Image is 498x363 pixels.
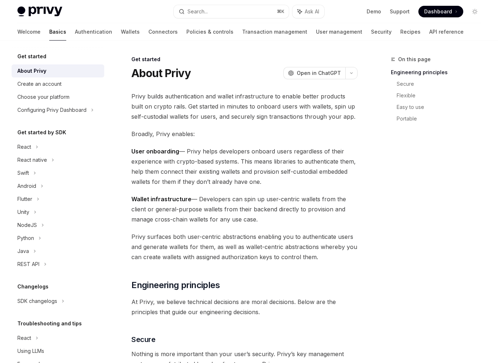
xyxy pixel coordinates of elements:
div: Python [17,234,34,242]
button: Ask AI [292,5,324,18]
a: Recipes [400,23,421,41]
a: Flexible [397,90,486,101]
a: Wallets [121,23,140,41]
div: Android [17,182,36,190]
a: Using LLMs [12,345,104,358]
a: Secure [397,78,486,90]
a: Engineering principles [391,67,486,78]
div: Using LLMs [17,347,44,355]
span: Broadly, Privy enables: [131,129,358,139]
a: Demo [367,8,381,15]
a: Create an account [12,77,104,90]
a: Easy to use [397,101,486,113]
button: Toggle dark mode [469,6,481,17]
div: Unity [17,208,29,216]
h1: About Privy [131,67,191,80]
div: REST API [17,260,39,269]
button: Search...⌘K [174,5,289,18]
span: Engineering principles [131,279,220,291]
span: Dashboard [424,8,452,15]
div: SDK changelogs [17,297,57,305]
a: Transaction management [242,23,307,41]
button: Open in ChatGPT [283,67,345,79]
span: Secure [131,334,155,345]
a: Connectors [148,23,178,41]
div: Configuring Privy Dashboard [17,106,86,114]
div: React [17,334,31,342]
a: About Privy [12,64,104,77]
div: Choose your platform [17,93,69,101]
div: Get started [131,56,358,63]
div: Java [17,247,29,256]
a: API reference [429,23,464,41]
h5: Changelogs [17,282,48,291]
h5: Get started by SDK [17,128,66,137]
a: Basics [49,23,66,41]
h5: Get started [17,52,46,61]
span: Open in ChatGPT [297,69,341,77]
a: Authentication [75,23,112,41]
a: User management [316,23,362,41]
div: Flutter [17,195,32,203]
a: Dashboard [418,6,463,17]
span: Privy builds authentication and wallet infrastructure to enable better products built on crypto r... [131,91,358,122]
h5: Troubleshooting and tips [17,319,82,328]
div: React [17,143,31,151]
div: React native [17,156,47,164]
a: Security [371,23,392,41]
a: Welcome [17,23,41,41]
div: About Privy [17,67,46,75]
a: Choose your platform [12,90,104,104]
span: ⌘ K [277,9,284,14]
div: Search... [187,7,208,16]
strong: User onboarding [131,148,179,155]
span: At Privy, we believe technical decisions are moral decisions. Below are the principles that guide... [131,297,358,317]
div: Create an account [17,80,62,88]
div: Swift [17,169,29,177]
img: light logo [17,7,62,17]
span: Privy surfaces both user-centric abstractions enabling you to authenticate users and generate wal... [131,232,358,262]
span: — Privy helps developers onboard users regardless of their experience with crypto-based systems. ... [131,146,358,187]
span: On this page [398,55,431,64]
a: Support [390,8,410,15]
strong: Wallet infrastructure [131,195,191,203]
a: Policies & controls [186,23,233,41]
span: Ask AI [305,8,319,15]
div: NodeJS [17,221,37,229]
span: — Developers can spin up user-centric wallets from the client or general-purpose wallets from the... [131,194,358,224]
a: Portable [397,113,486,124]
